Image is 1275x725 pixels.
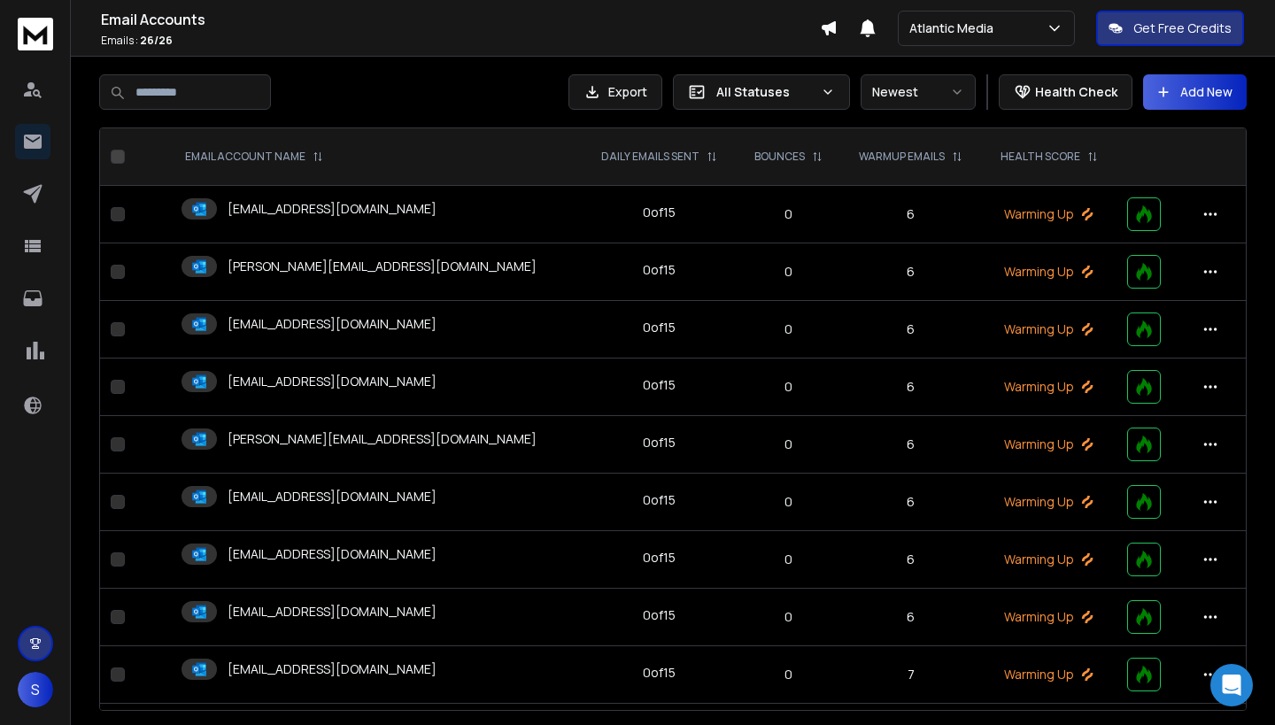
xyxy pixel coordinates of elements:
[1001,150,1080,164] p: HEALTH SCORE
[643,606,676,624] div: 0 of 15
[228,660,437,678] p: [EMAIL_ADDRESS][DOMAIN_NAME]
[101,9,820,30] h1: Email Accounts
[993,608,1106,626] p: Warming Up
[228,603,437,621] p: [EMAIL_ADDRESS][DOMAIN_NAME]
[140,33,173,48] span: 26 / 26
[747,436,830,453] p: 0
[754,150,805,164] p: BOUNCES
[185,150,323,164] div: EMAIL ACCOUNT NAME
[993,320,1106,338] p: Warming Up
[747,320,830,338] p: 0
[18,18,53,50] img: logo
[228,200,437,218] p: [EMAIL_ADDRESS][DOMAIN_NAME]
[643,204,676,221] div: 0 of 15
[993,378,1106,396] p: Warming Up
[999,74,1132,110] button: Health Check
[228,315,437,333] p: [EMAIL_ADDRESS][DOMAIN_NAME]
[643,319,676,336] div: 0 of 15
[1035,83,1117,101] p: Health Check
[993,666,1106,683] p: Warming Up
[747,608,830,626] p: 0
[747,263,830,281] p: 0
[18,672,53,707] button: S
[747,205,830,223] p: 0
[840,589,982,646] td: 6
[840,186,982,243] td: 6
[840,531,982,589] td: 6
[228,258,537,275] p: [PERSON_NAME][EMAIL_ADDRESS][DOMAIN_NAME]
[228,488,437,505] p: [EMAIL_ADDRESS][DOMAIN_NAME]
[643,261,676,279] div: 0 of 15
[840,474,982,531] td: 6
[993,436,1106,453] p: Warming Up
[643,376,676,394] div: 0 of 15
[568,74,662,110] button: Export
[716,83,814,101] p: All Statuses
[747,378,830,396] p: 0
[643,664,676,682] div: 0 of 15
[747,493,830,511] p: 0
[909,19,1001,37] p: Atlantic Media
[840,243,982,301] td: 6
[1143,74,1247,110] button: Add New
[859,150,945,164] p: WARMUP EMAILS
[747,666,830,683] p: 0
[643,434,676,451] div: 0 of 15
[840,416,982,474] td: 6
[1133,19,1232,37] p: Get Free Credits
[993,263,1106,281] p: Warming Up
[228,430,537,448] p: [PERSON_NAME][EMAIL_ADDRESS][DOMAIN_NAME]
[601,150,699,164] p: DAILY EMAILS SENT
[993,551,1106,568] p: Warming Up
[840,359,982,416] td: 6
[747,551,830,568] p: 0
[643,549,676,567] div: 0 of 15
[1210,664,1253,706] div: Open Intercom Messenger
[1096,11,1244,46] button: Get Free Credits
[861,74,976,110] button: Newest
[101,34,820,48] p: Emails :
[643,491,676,509] div: 0 of 15
[840,646,982,704] td: 7
[840,301,982,359] td: 6
[993,493,1106,511] p: Warming Up
[993,205,1106,223] p: Warming Up
[228,545,437,563] p: [EMAIL_ADDRESS][DOMAIN_NAME]
[228,373,437,390] p: [EMAIL_ADDRESS][DOMAIN_NAME]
